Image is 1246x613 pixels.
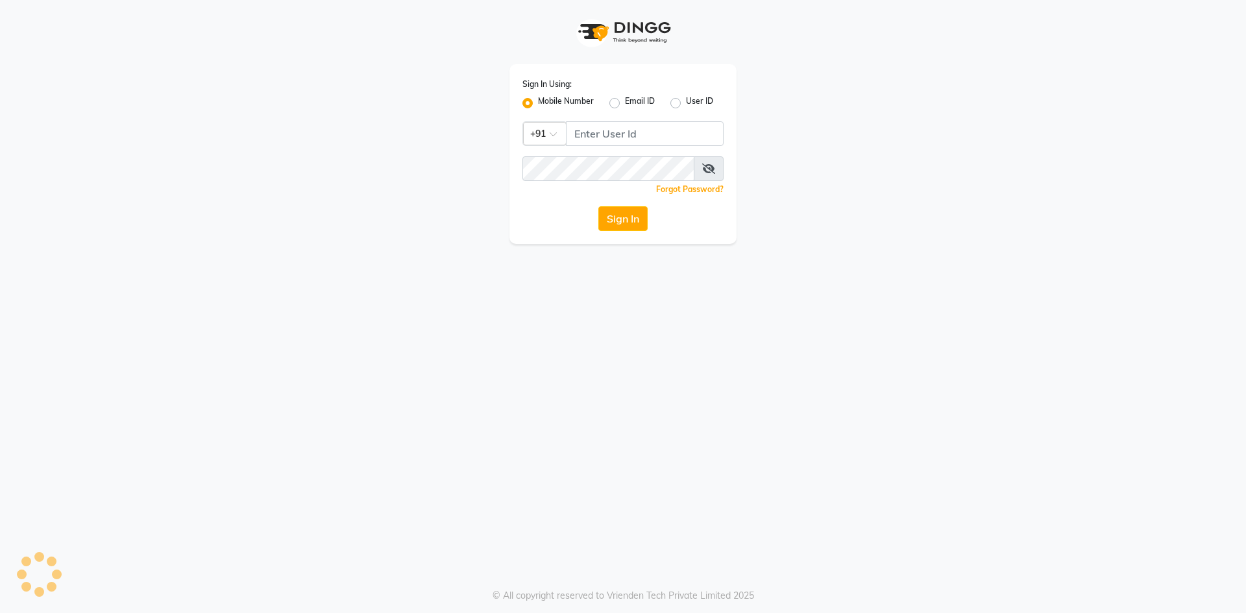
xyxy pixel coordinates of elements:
[598,206,648,231] button: Sign In
[522,78,572,90] label: Sign In Using:
[566,121,724,146] input: Username
[538,95,594,111] label: Mobile Number
[625,95,655,111] label: Email ID
[571,13,675,51] img: logo1.svg
[656,184,724,194] a: Forgot Password?
[522,156,694,181] input: Username
[686,95,713,111] label: User ID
